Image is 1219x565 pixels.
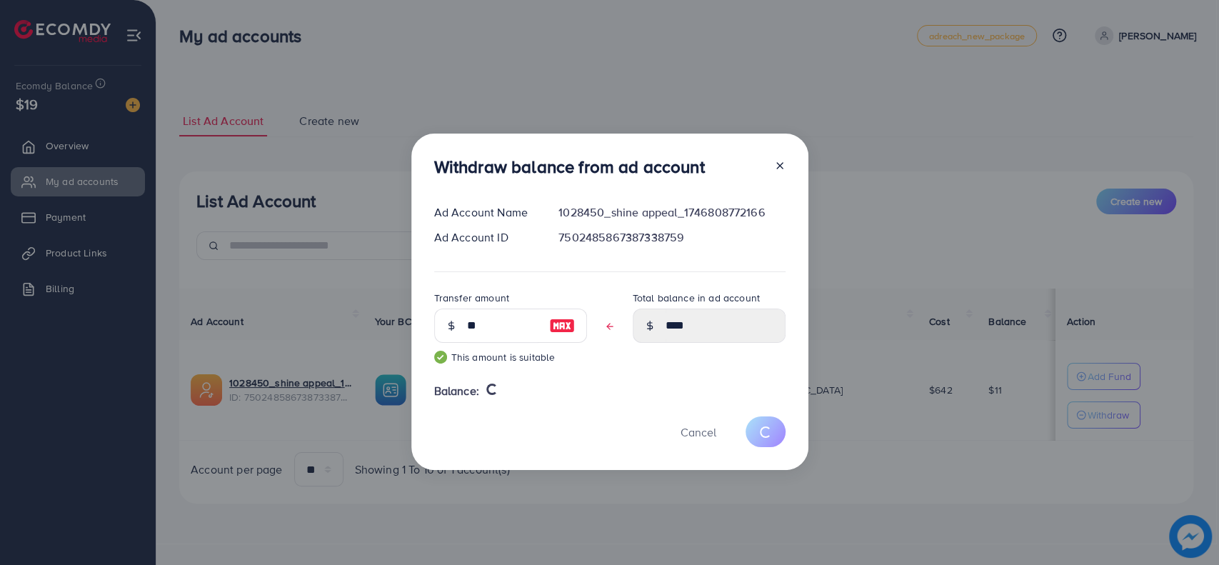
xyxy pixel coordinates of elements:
[547,204,796,221] div: 1028450_shine appeal_1746808772166
[633,291,760,305] label: Total balance in ad account
[547,229,796,246] div: 7502485867387338759
[423,204,548,221] div: Ad Account Name
[663,416,734,447] button: Cancel
[423,229,548,246] div: Ad Account ID
[434,351,447,364] img: guide
[434,156,705,177] h3: Withdraw balance from ad account
[549,317,575,334] img: image
[434,291,509,305] label: Transfer amount
[434,350,587,364] small: This amount is suitable
[434,383,479,399] span: Balance:
[681,424,716,440] span: Cancel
